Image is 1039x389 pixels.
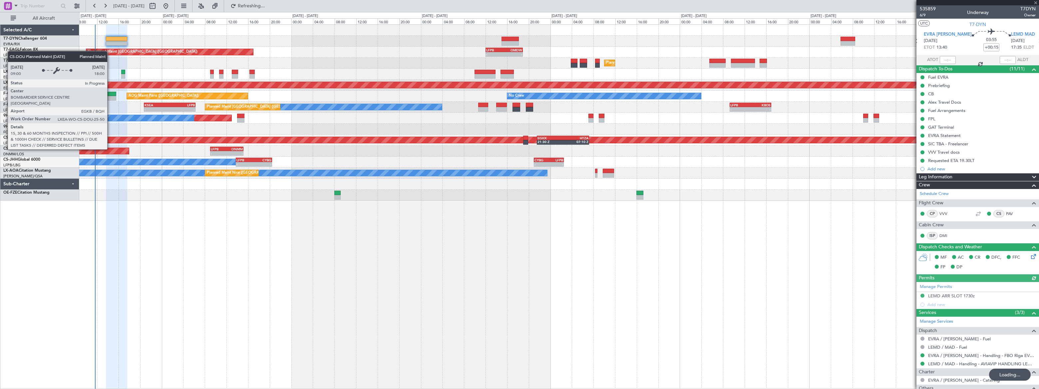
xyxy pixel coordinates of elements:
div: 08:00 [205,18,227,24]
div: 20:00 [788,18,810,24]
button: Refreshing... [227,1,267,11]
div: 08:00 [594,18,615,24]
span: ATOT [927,57,938,63]
div: Unplanned Maint [GEOGRAPHIC_DATA] ([GEOGRAPHIC_DATA]) [88,47,197,57]
a: Schedule Crew [920,191,949,197]
div: GAT Terminal [928,124,954,130]
div: 08:00 [76,18,97,24]
a: CS-JHHGlobal 6000 [3,158,40,162]
div: - [170,107,195,111]
span: FP [940,264,945,271]
span: T7DYN [1020,5,1036,12]
span: DP [956,264,962,271]
span: (11/11) [1010,65,1025,72]
a: T7-DYNChallenger 604 [3,37,47,41]
a: 9H-LPZLegacy 500 [3,114,38,118]
div: LFPB [211,147,227,151]
div: 08:00 [853,18,874,24]
div: CYBG [534,158,549,162]
div: 12:00 [486,18,508,24]
div: 04:00 [313,18,335,24]
a: LFPB/LBG [3,97,21,102]
a: CS-DOUGlobal 6500 [3,136,42,140]
div: 04:00 [831,18,853,24]
div: LFPB [549,158,563,162]
span: Charter [919,368,935,376]
span: T7-EAGL [3,48,20,52]
div: 12:00 [745,18,766,24]
div: 12:00 [356,18,378,24]
span: AC [958,254,964,261]
span: Cabin Crew [919,221,944,229]
div: 16:00 [378,18,399,24]
div: Alex Travel Docs [928,99,961,105]
span: (3/3) [1015,309,1025,316]
span: Dispatch [919,327,937,335]
span: Leg Information [919,173,952,181]
a: EDLW/DTM [3,86,23,91]
button: UTC [918,20,930,26]
a: LX-INBFalcon 900EX EASy II [3,70,56,74]
div: Fuel Arrangements [928,108,965,113]
a: VVV [939,211,954,217]
a: DMI [939,233,954,239]
a: 9H-YAAGlobal 5000 [3,125,41,129]
div: Planned Maint [GEOGRAPHIC_DATA] ([GEOGRAPHIC_DATA]) [207,102,312,112]
div: Planned Maint Nurnberg [61,80,103,90]
span: 9H-YAA [3,125,18,129]
a: LX-AOACitation Mustang [3,169,51,173]
div: - [750,107,770,111]
div: - [504,52,522,56]
div: 08:00 [723,18,745,24]
a: F-HECDFalcon 7X [3,103,36,107]
div: [DATE] - [DATE] [681,13,707,19]
a: T7-EMIHawker 900XP [3,59,44,63]
div: 20:00 [529,18,550,24]
a: CS-RRCFalcon 900LX [3,147,43,151]
span: 9H-LPZ [3,114,17,118]
a: LFPB/LBG [3,53,21,58]
span: FFC [1012,254,1020,261]
span: 535859 [920,5,936,12]
span: CS-JHH [3,158,18,162]
div: - [254,162,271,166]
a: EVRA / [PERSON_NAME] - Fuel [928,336,991,342]
div: 04:00 [702,18,723,24]
span: 6/9 [920,12,936,18]
div: AOG Maint Paris ([GEOGRAPHIC_DATA]) [129,91,198,101]
div: 00:00 [162,18,183,24]
span: CS-DOU [3,136,19,140]
a: LEMD / MAD - Handling - AVIAVIP HANDLING LEMD /MAD [928,361,1036,367]
div: 08:00 [335,18,356,24]
a: [PERSON_NAME]/QSA [3,174,43,179]
span: LX-AOA [3,169,19,173]
span: F-GPNJ [3,92,18,96]
span: F-HECD [3,103,18,107]
span: Owner [1020,12,1036,18]
div: 08:00 [464,18,486,24]
div: 16:00 [119,18,140,24]
span: DFC, [991,254,1001,261]
div: [DATE] - [DATE] [811,13,836,19]
div: 16:00 [637,18,658,24]
div: DNMM [227,147,243,151]
div: - [534,162,549,166]
div: Requested ETA 19.30LT [928,158,974,163]
div: Add new [927,166,1036,172]
a: EVRA / [PERSON_NAME] - Handling - FBO Riga EVRA / [PERSON_NAME] [928,353,1036,358]
div: Fuel EVRA [928,74,948,80]
span: 03:55 [986,37,997,43]
div: 20:00 [140,18,162,24]
a: LEMD / MAD - Fuel [928,344,967,350]
div: FPL [928,116,935,122]
div: 21:30 Z [537,140,563,144]
span: Services [919,309,936,317]
a: EVRA/RIX [3,42,20,47]
span: OE-FZE [3,191,17,195]
a: EVRA / [PERSON_NAME] - Catering [928,377,1000,383]
div: LFPB [486,48,504,52]
span: Refreshing... [237,4,265,8]
div: 07:10 Z [563,140,588,144]
a: LFPB/LBG [3,108,21,113]
div: 12:00 [615,18,637,24]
